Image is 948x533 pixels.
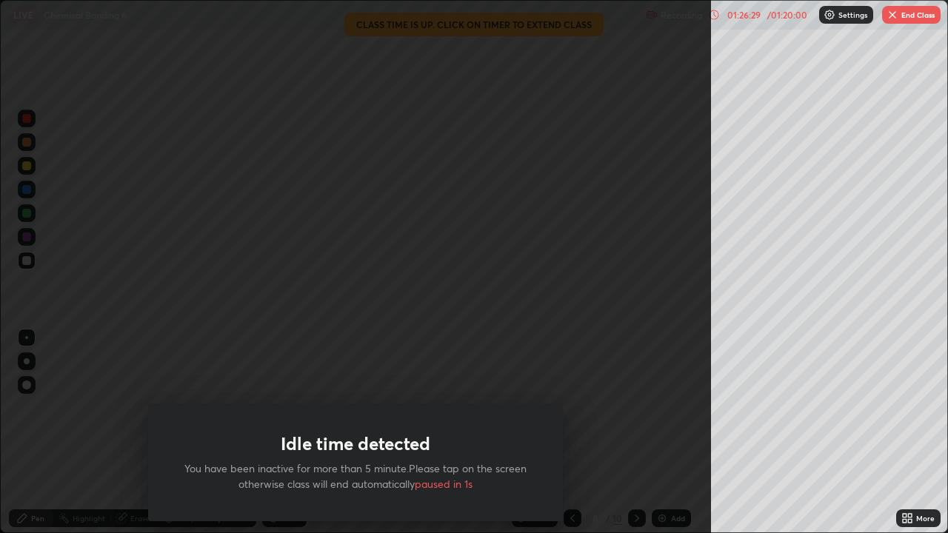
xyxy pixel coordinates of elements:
img: class-settings-icons [824,9,835,21]
div: / 01:20:00 [764,10,810,19]
div: 01:26:29 [723,10,764,19]
div: More [916,514,935,522]
span: paused in 1s [415,477,473,491]
img: end-class-cross [887,9,898,21]
p: You have been inactive for more than 5 minute.Please tap on the screen otherwise class will end a... [184,460,527,492]
p: Settings [838,11,867,19]
button: End Class [882,6,941,24]
h1: Idle time detected [281,433,430,455]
